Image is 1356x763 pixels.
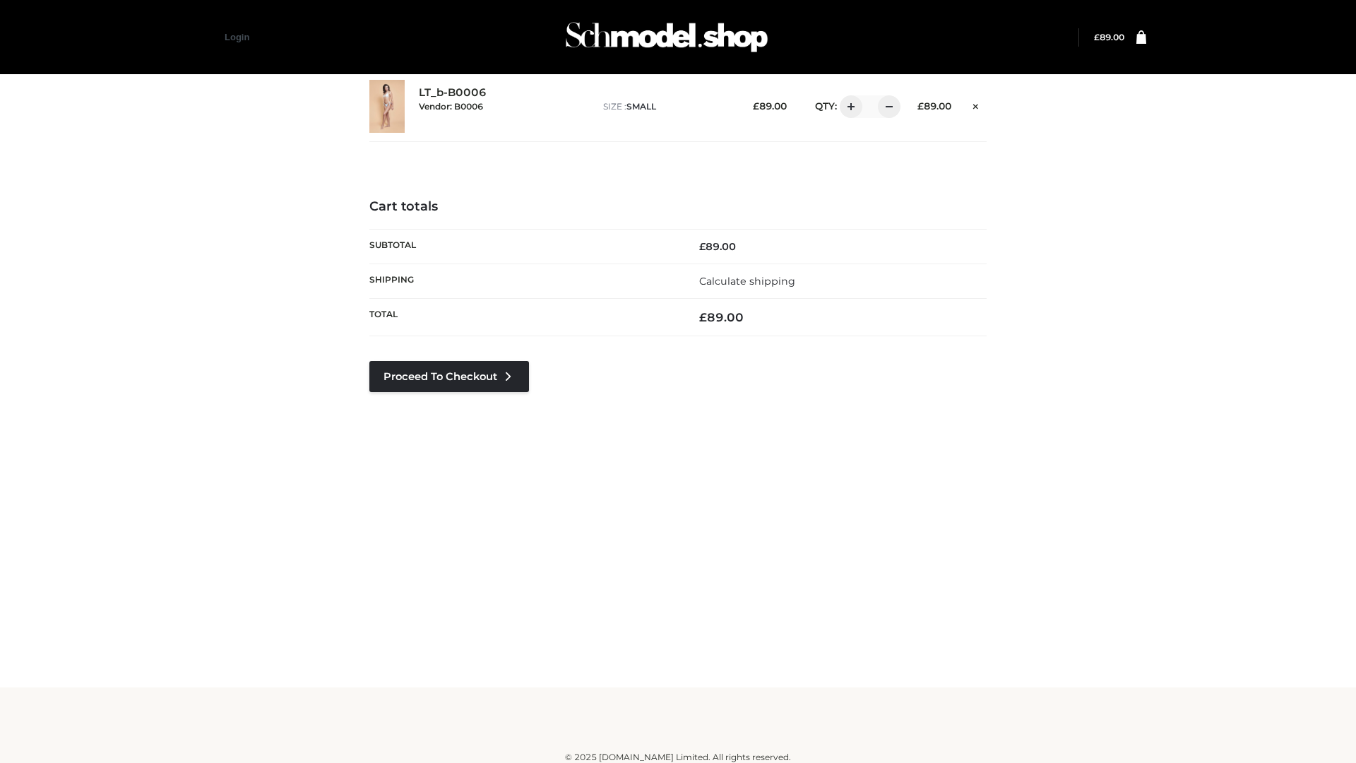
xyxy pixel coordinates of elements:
a: Calculate shipping [699,275,795,288]
a: Proceed to Checkout [369,361,529,392]
p: size : [603,100,731,113]
span: £ [1094,32,1100,42]
bdi: 89.00 [699,310,744,324]
a: Login [225,32,249,42]
bdi: 89.00 [1094,32,1124,42]
bdi: 89.00 [699,240,736,253]
span: £ [917,100,924,112]
a: £89.00 [1094,32,1124,42]
h4: Cart totals [369,199,987,215]
a: Remove this item [965,95,987,114]
th: Subtotal [369,229,678,264]
span: £ [699,310,707,324]
bdi: 89.00 [917,100,951,112]
div: QTY: [801,95,896,118]
span: SMALL [626,101,656,112]
div: LT_b-B0006 [419,86,589,126]
th: Total [369,299,678,336]
span: £ [699,240,706,253]
img: Schmodel Admin 964 [561,9,773,65]
bdi: 89.00 [753,100,787,112]
th: Shipping [369,264,678,298]
span: £ [753,100,759,112]
small: Vendor: B0006 [419,101,483,112]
